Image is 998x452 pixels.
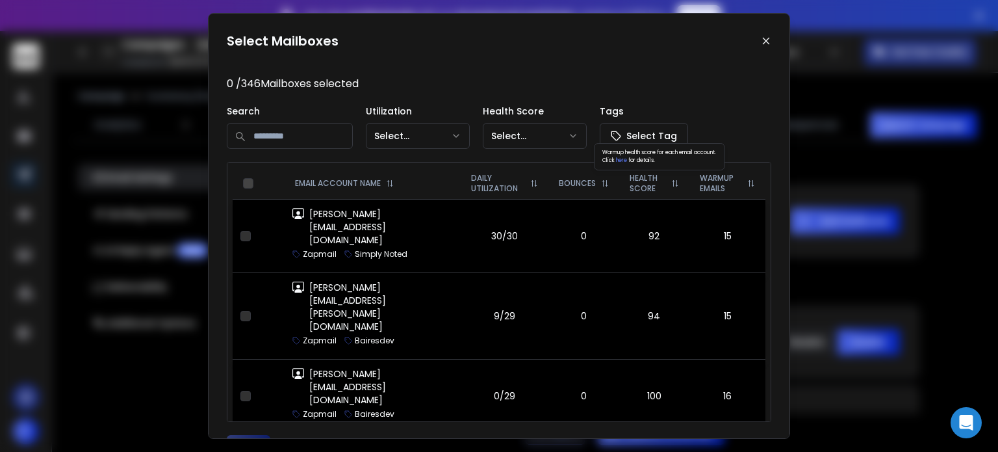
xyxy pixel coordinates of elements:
p: Zapmail [303,409,337,419]
h1: Select Mailboxes [227,32,339,50]
button: Select... [483,123,587,149]
span: Warmup health score for each email account. Click for details. [602,149,716,164]
td: 100 [619,359,689,432]
button: Select... [366,123,470,149]
p: 0 / 346 Mailboxes selected [227,76,771,92]
p: Tags [600,105,688,118]
td: 9/29 [461,273,548,359]
td: 16 [689,359,765,432]
td: 94 [619,273,689,359]
p: Simply Noted [355,249,407,259]
p: [PERSON_NAME][EMAIL_ADDRESS][DOMAIN_NAME] [309,207,453,246]
td: 15 [689,199,765,273]
p: 0 [556,390,611,403]
p: WARMUP EMAILS [700,173,742,194]
td: 30/30 [461,199,548,273]
p: Search [227,105,353,118]
p: BOUNCES [559,178,596,189]
p: Bairesdev [355,409,394,419]
p: 0 [556,230,611,243]
p: Zapmail [303,249,337,259]
p: [PERSON_NAME][EMAIL_ADDRESS][PERSON_NAME][DOMAIN_NAME] [309,281,453,333]
p: DAILY UTILIZATION [471,173,525,194]
td: 92 [619,199,689,273]
p: Health Score [483,105,587,118]
a: here [616,157,627,164]
p: [PERSON_NAME][EMAIL_ADDRESS][DOMAIN_NAME] [309,367,453,406]
p: Bairesdev [355,336,394,346]
div: EMAIL ACCOUNT NAME [295,178,450,189]
p: 0 [556,310,611,323]
button: Select Tag [600,123,688,149]
td: 0/29 [461,359,548,432]
div: Open Intercom Messenger [951,407,982,438]
p: Utilization [366,105,470,118]
p: HEALTH SCORE [630,173,666,194]
td: 15 [689,273,765,359]
p: Zapmail [303,336,337,346]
